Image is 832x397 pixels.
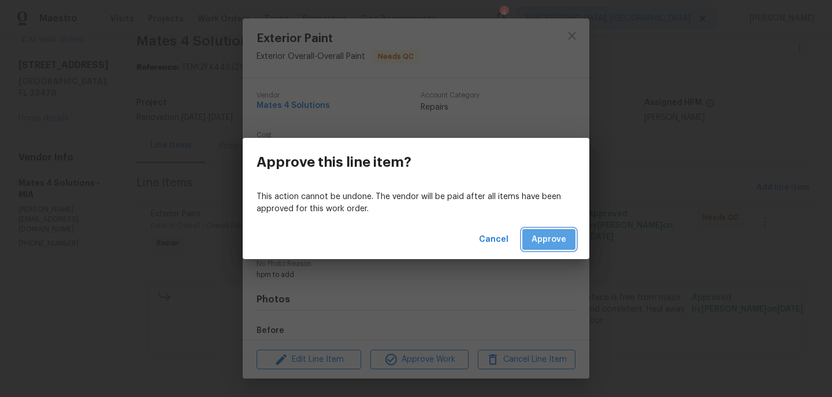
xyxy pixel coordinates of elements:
[479,233,508,247] span: Cancel
[532,233,566,247] span: Approve
[474,229,513,250] button: Cancel
[257,191,575,215] p: This action cannot be undone. The vendor will be paid after all items have been approved for this...
[522,229,575,250] button: Approve
[257,154,411,170] h3: Approve this line item?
